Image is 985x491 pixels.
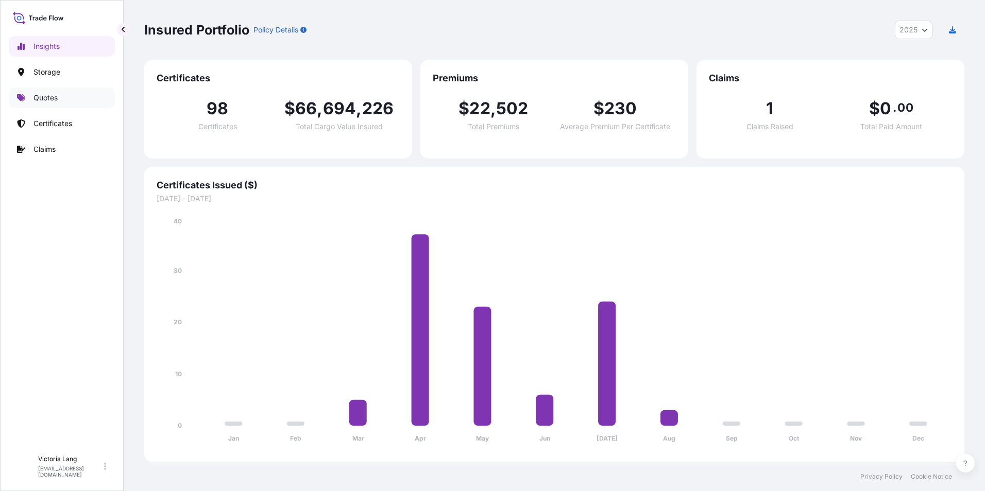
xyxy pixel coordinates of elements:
span: $ [458,100,469,117]
span: Total Cargo Value Insured [296,123,383,130]
a: Privacy Policy [860,472,903,481]
p: [EMAIL_ADDRESS][DOMAIN_NAME] [38,465,102,478]
p: Insured Portfolio [144,22,249,38]
span: 1 [766,100,773,117]
a: Quotes [9,87,115,108]
span: $ [593,100,604,117]
tspan: Apr [415,434,426,442]
a: Insights [9,36,115,57]
tspan: Oct [789,434,800,442]
span: 0 [880,100,891,117]
span: Total Paid Amount [860,123,922,130]
span: $ [869,100,880,117]
tspan: 30 [174,267,182,274]
span: $ [284,100,295,117]
p: Claims [33,144,56,154]
a: Claims [9,139,115,160]
tspan: 20 [174,318,182,326]
span: 98 [207,100,228,117]
tspan: Nov [850,434,862,442]
span: 2025 [899,25,918,35]
p: Certificates [33,118,72,129]
p: Storage [33,67,60,77]
tspan: 10 [175,370,182,378]
tspan: Dec [912,434,924,442]
span: Premiums [433,72,676,84]
tspan: 40 [174,217,182,225]
span: Average Premium Per Certificate [560,123,670,130]
span: 226 [362,100,394,117]
span: V [21,461,27,471]
a: Cookie Notice [911,472,952,481]
span: Certificates [157,72,400,84]
tspan: Feb [290,434,301,442]
span: 00 [897,103,913,112]
tspan: Aug [663,434,675,442]
span: Claims [709,72,952,84]
a: Storage [9,62,115,82]
span: Certificates Issued ($) [157,179,952,191]
button: Year Selector [895,21,932,39]
span: , [490,100,496,117]
span: 22 [469,100,490,117]
span: , [317,100,322,117]
span: Claims Raised [746,123,793,130]
a: Certificates [9,113,115,134]
tspan: 0 [178,422,182,429]
span: [DATE] - [DATE] [157,194,952,204]
tspan: Mar [352,434,364,442]
span: Total Premiums [468,123,519,130]
p: Policy Details [253,25,298,35]
span: Certificates [198,123,237,130]
tspan: Jan [228,434,239,442]
tspan: May [476,434,489,442]
span: 694 [323,100,356,117]
p: Quotes [33,93,58,103]
tspan: Sep [726,434,738,442]
p: Insights [33,41,60,51]
p: Victoria Lang [38,455,102,463]
span: 66 [295,100,317,117]
span: 502 [496,100,529,117]
span: , [356,100,362,117]
tspan: Jun [539,434,550,442]
span: . [893,103,896,112]
tspan: [DATE] [597,434,618,442]
span: 230 [604,100,637,117]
